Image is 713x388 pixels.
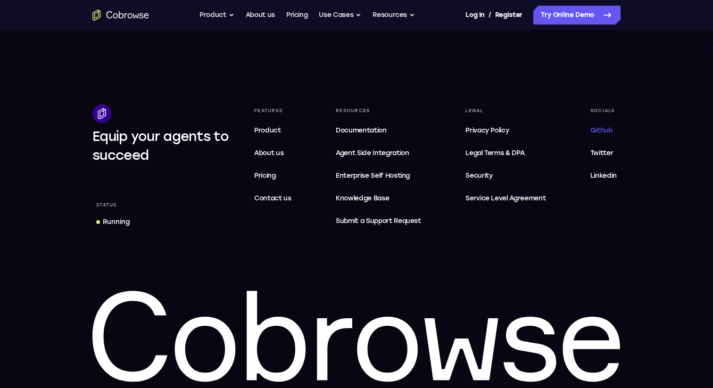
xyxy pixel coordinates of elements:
span: Legal Terms & DPA [465,149,524,157]
a: Pricing [286,6,308,25]
span: / [489,9,491,21]
div: Running [103,217,130,227]
a: About us [246,6,275,25]
span: Linkedin [590,172,617,180]
a: Linkedin [587,166,621,185]
span: Knowledge Base [336,194,389,202]
span: Twitter [590,149,614,157]
a: Submit a Support Request [332,212,425,231]
a: Knowledge Base [332,189,425,208]
span: Contact us [254,194,291,202]
a: Github [587,121,621,140]
span: About us [254,149,283,157]
span: Pricing [254,172,276,180]
div: Features [250,104,295,117]
a: Pricing [250,166,295,185]
span: Privacy Policy [465,126,509,134]
a: Service Level Agreement [462,189,549,208]
div: Legal [462,104,549,117]
a: About us [250,144,295,163]
span: Equip your agents to succeed [92,128,229,163]
div: Resources [332,104,425,117]
a: Log In [465,6,484,25]
span: Github [590,126,613,134]
button: Product [199,6,234,25]
button: Use Cases [319,6,361,25]
a: Agent Side Integration [332,144,425,163]
a: Register [495,6,522,25]
span: Submit a Support Request [336,215,421,227]
span: Agent Side Integration [336,148,421,159]
span: Service Level Agreement [465,193,546,204]
a: Product [250,121,295,140]
button: Resources [373,6,415,25]
a: Running [92,214,133,231]
span: Product [254,126,281,134]
a: Security [462,166,549,185]
span: Security [465,172,492,180]
span: Enterprise Self Hosting [336,170,421,182]
a: Try Online Demo [533,6,621,25]
a: Legal Terms & DPA [462,144,549,163]
a: Privacy Policy [462,121,549,140]
a: Contact us [250,189,295,208]
div: Socials [587,104,621,117]
a: Twitter [587,144,621,163]
span: Documentation [336,126,386,134]
a: Go to the home page [92,9,149,21]
a: Documentation [332,121,425,140]
div: Status [92,198,121,212]
a: Enterprise Self Hosting [332,166,425,185]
